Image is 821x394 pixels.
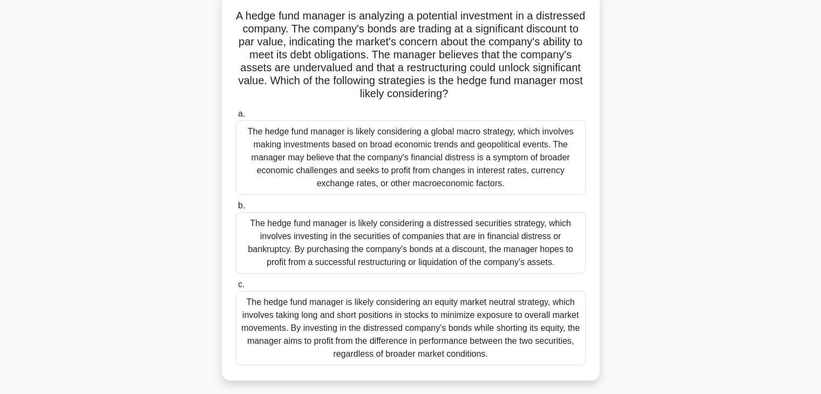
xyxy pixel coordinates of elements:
div: The hedge fund manager is likely considering a distressed securities strategy, which involves inv... [236,212,586,274]
h5: A hedge fund manager is analyzing a potential investment in a distressed company. The company's b... [235,9,587,101]
span: a. [238,109,245,118]
span: c. [238,280,245,289]
span: b. [238,201,245,210]
div: The hedge fund manager is likely considering an equity market neutral strategy, which involves ta... [236,291,586,365]
div: The hedge fund manager is likely considering a global macro strategy, which involves making inves... [236,120,586,195]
